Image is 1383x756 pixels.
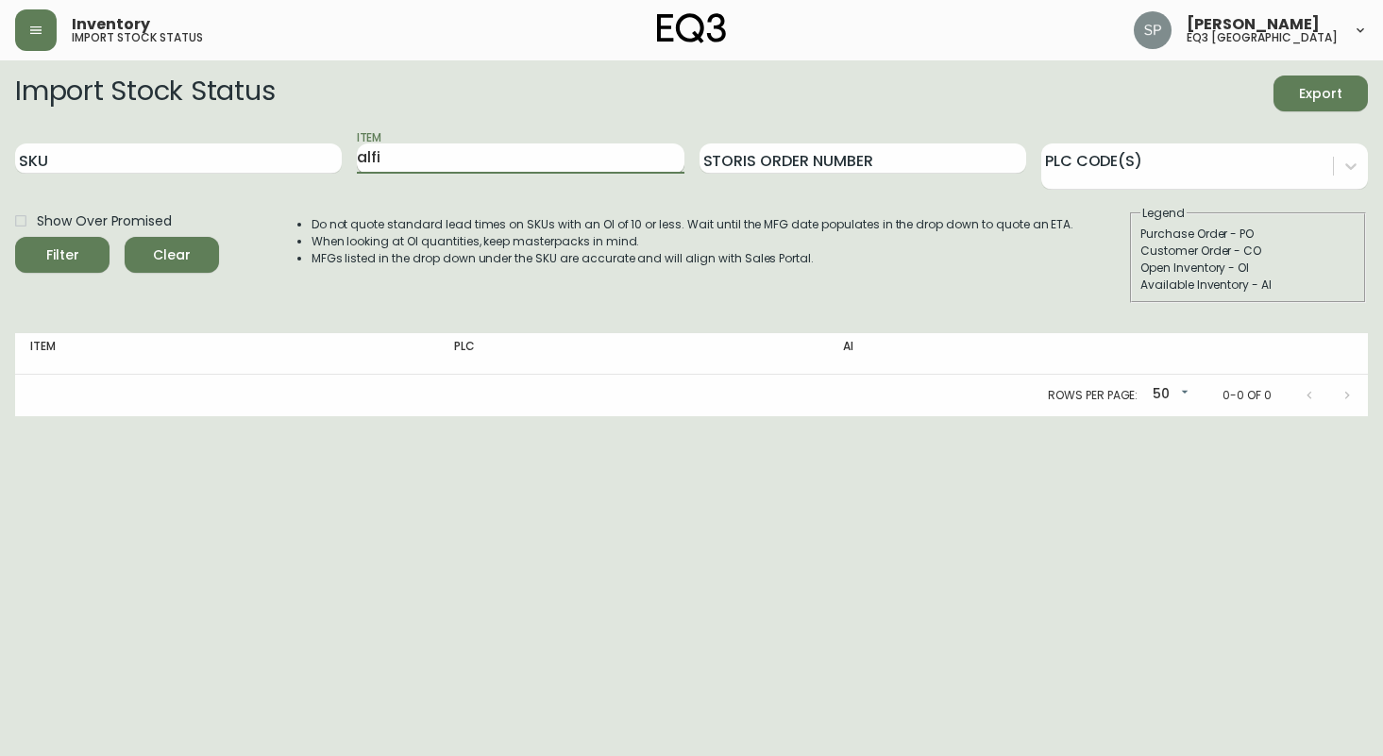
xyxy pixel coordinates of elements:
span: Show Over Promised [37,211,172,231]
legend: Legend [1140,205,1187,222]
button: Export [1273,76,1368,111]
div: 50 [1145,379,1192,411]
li: When looking at OI quantities, keep masterpacks in mind. [312,233,1074,250]
li: Do not quote standard lead times on SKUs with an OI of 10 or less. Wait until the MFG date popula... [312,216,1074,233]
div: Purchase Order - PO [1140,226,1356,243]
span: Clear [140,244,204,267]
th: Item [15,333,439,375]
p: Rows per page: [1048,387,1138,404]
span: [PERSON_NAME] [1187,17,1320,32]
img: 25c0ecf8c5ed261b7fd55956ee48612f [1134,11,1172,49]
span: Inventory [72,17,150,32]
p: 0-0 of 0 [1223,387,1272,404]
h2: Import Stock Status [15,76,275,111]
div: Open Inventory - OI [1140,260,1356,277]
div: Available Inventory - AI [1140,277,1356,294]
div: Customer Order - CO [1140,243,1356,260]
th: PLC [439,333,828,375]
span: Export [1289,82,1353,106]
li: MFGs listed in the drop down under the SKU are accurate and will align with Sales Portal. [312,250,1074,267]
th: AI [828,333,1138,375]
img: logo [657,13,727,43]
h5: eq3 [GEOGRAPHIC_DATA] [1187,32,1338,43]
h5: import stock status [72,32,203,43]
button: Filter [15,237,110,273]
button: Clear [125,237,219,273]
